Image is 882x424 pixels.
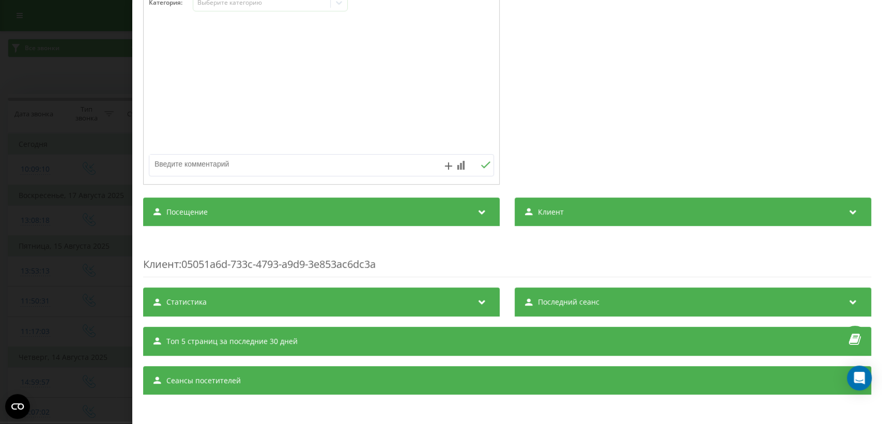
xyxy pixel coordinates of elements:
span: Топ 5 страниц за последние 30 дней [166,336,298,346]
span: Клиент [143,257,179,271]
span: Последний сеанс [538,297,599,307]
span: Клиент [538,207,564,217]
span: Статистика [166,297,207,307]
button: Open CMP widget [5,394,30,419]
div: : 05051a6d-733c-4793-a9d9-3e853ac6dc3a [143,236,871,277]
span: Посещение [166,207,208,217]
span: Сеансы посетителей [166,375,241,386]
div: Open Intercom Messenger [847,366,872,390]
